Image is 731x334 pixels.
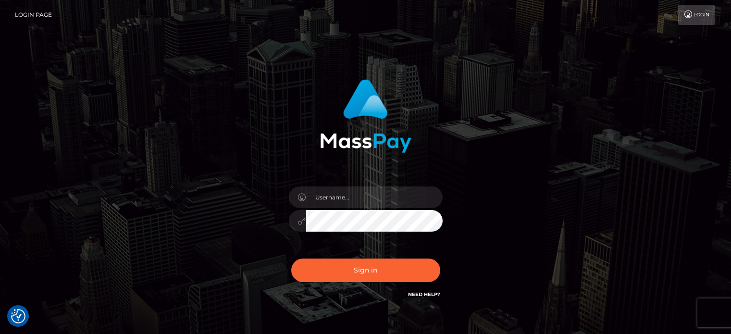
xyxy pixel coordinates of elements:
img: MassPay Login [320,79,411,153]
a: Need Help? [408,291,440,297]
button: Consent Preferences [11,309,25,323]
a: Login [678,5,715,25]
input: Username... [306,186,443,208]
button: Sign in [291,259,440,282]
img: Revisit consent button [11,309,25,323]
a: Login Page [15,5,52,25]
